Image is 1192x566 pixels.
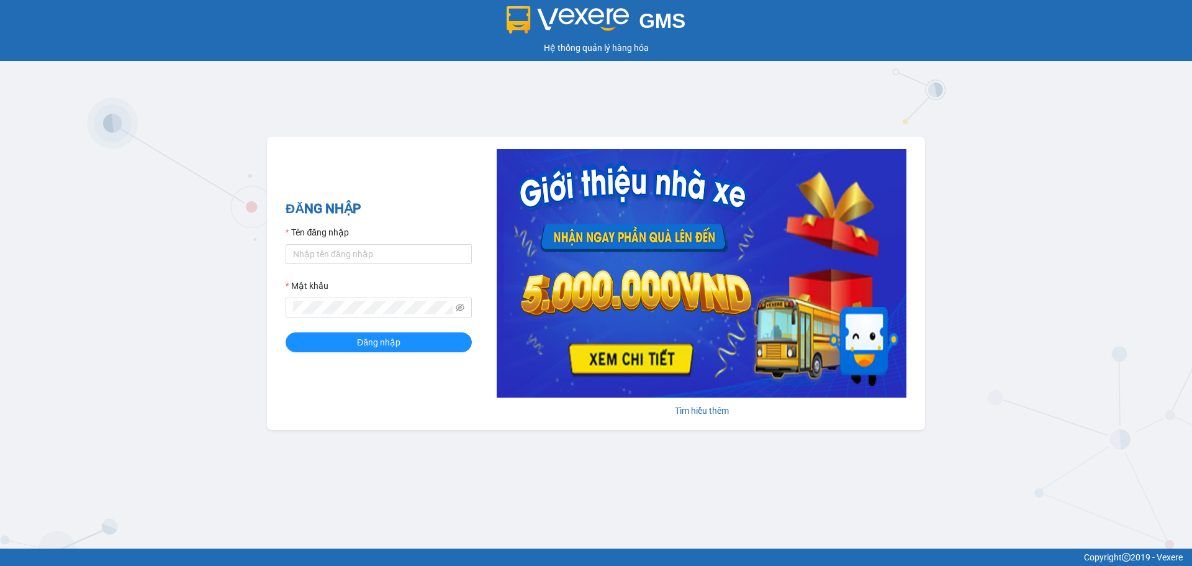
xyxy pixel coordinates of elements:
span: Đăng nhập [357,335,400,349]
input: Mật khẩu [293,301,453,314]
button: Đăng nhập [286,332,472,352]
span: GMS [639,9,685,32]
span: eye-invisible [456,303,464,312]
div: Tìm hiểu thêm [497,404,906,418]
label: Mật khẩu [286,279,328,293]
div: Hệ thống quản lý hàng hóa [3,41,1189,55]
input: Tên đăng nhập [286,244,472,264]
img: banner-0 [497,149,906,398]
h2: ĐĂNG NHẬP [286,199,472,219]
div: Copyright 2019 - Vexere [9,550,1183,564]
label: Tên đăng nhập [286,226,349,239]
img: logo 2 [507,6,630,34]
a: GMS [507,19,686,29]
span: copyright [1122,553,1131,562]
